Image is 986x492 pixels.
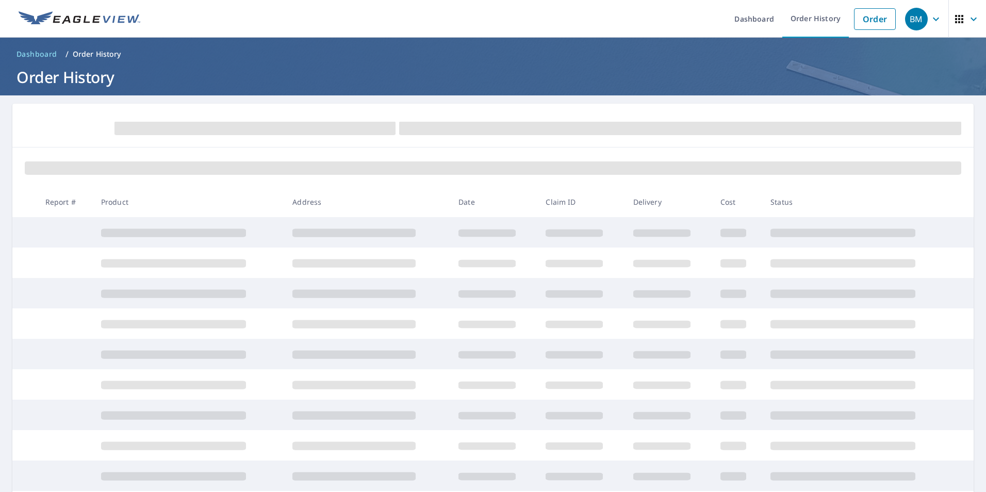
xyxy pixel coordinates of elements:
nav: breadcrumb [12,46,974,62]
th: Report # [37,187,93,217]
th: Date [450,187,537,217]
h1: Order History [12,67,974,88]
a: Dashboard [12,46,61,62]
p: Order History [73,49,121,59]
div: BM [905,8,928,30]
span: Dashboard [17,49,57,59]
li: / [65,48,69,60]
th: Claim ID [537,187,625,217]
th: Address [284,187,450,217]
th: Cost [712,187,762,217]
th: Status [762,187,954,217]
th: Delivery [625,187,712,217]
th: Product [93,187,285,217]
img: EV Logo [19,11,140,27]
a: Order [854,8,896,30]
